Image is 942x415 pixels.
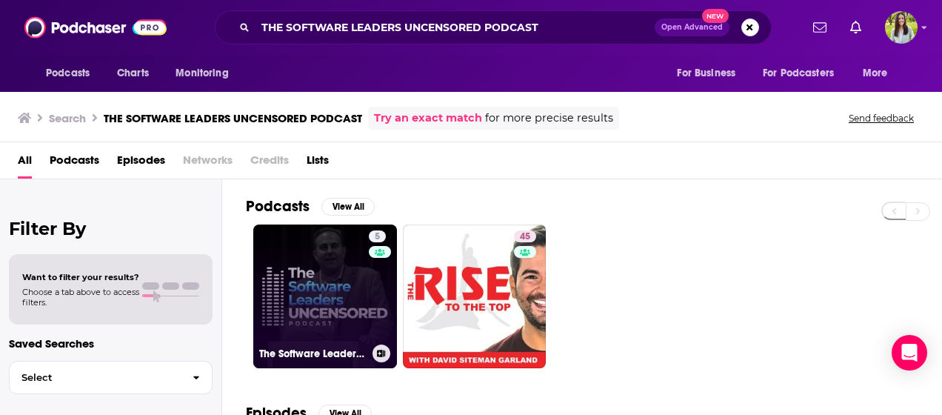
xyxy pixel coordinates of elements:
span: Monitoring [176,63,228,84]
button: Show profile menu [885,11,918,44]
span: Want to filter your results? [22,272,139,282]
h2: Filter By [9,218,213,239]
input: Search podcasts, credits, & more... [255,16,655,39]
a: Show notifications dropdown [844,15,867,40]
img: User Profile [885,11,918,44]
a: Lists [307,148,329,179]
div: Search podcasts, credits, & more... [215,10,772,44]
span: Open Advanced [661,24,723,31]
span: More [863,63,888,84]
a: 45 [403,225,547,368]
a: 5The Software Leaders Uncensored Podcast [253,225,397,368]
button: Select [9,361,213,394]
a: Episodes [117,148,165,179]
span: Choose a tab above to access filters. [22,287,139,308]
h3: THE SOFTWARE LEADERS UNCENSORED PODCAST [104,111,362,125]
a: Podcasts [50,148,99,179]
h3: Search [49,111,86,125]
a: Show notifications dropdown [807,15,832,40]
p: Saved Searches [9,336,213,351]
span: Logged in as meaghanyoungblood [885,11,918,44]
img: Podchaser - Follow, Share and Rate Podcasts [24,13,167,41]
a: 45 [514,230,536,242]
button: Send feedback [844,112,918,124]
span: for more precise results [485,110,613,127]
a: PodcastsView All [246,197,375,216]
span: New [702,9,729,23]
span: For Podcasters [763,63,834,84]
a: All [18,148,32,179]
span: Networks [183,148,233,179]
a: Try an exact match [374,110,482,127]
button: open menu [667,59,754,87]
a: 5 [369,230,386,242]
button: open menu [852,59,906,87]
button: Open AdvancedNew [655,19,729,36]
a: Charts [107,59,158,87]
span: 5 [375,230,380,245]
h2: Podcasts [246,197,310,216]
button: open menu [36,59,109,87]
button: View All [321,198,375,216]
span: For Business [677,63,735,84]
span: Credits [250,148,289,179]
button: open menu [165,59,247,87]
span: Podcasts [46,63,90,84]
span: Charts [117,63,149,84]
span: Select [10,373,181,382]
div: Open Intercom Messenger [892,335,927,371]
span: 45 [520,230,530,245]
h3: The Software Leaders Uncensored Podcast [259,348,367,360]
button: open menu [753,59,855,87]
